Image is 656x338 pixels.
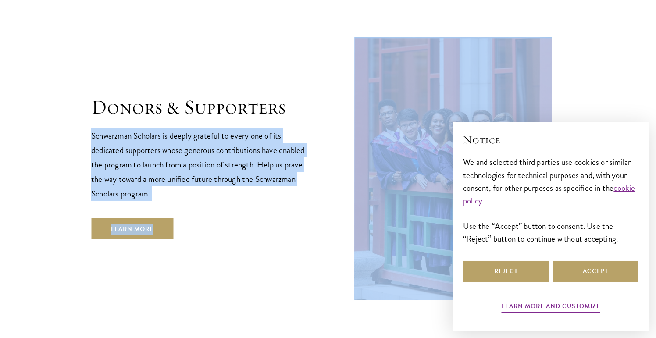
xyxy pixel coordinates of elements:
h1: Donors & Supporters [91,95,310,120]
p: Schwarzman Scholars is deeply grateful to every one of its dedicated supporters whose generous co... [91,128,310,201]
button: Learn more and customize [502,301,600,314]
button: Accept [553,261,638,282]
a: Learn More [91,218,173,239]
h2: Notice [463,132,638,147]
button: Reject [463,261,549,282]
a: cookie policy [463,181,635,207]
div: We and selected third parties use cookies or similar technologies for technical purposes and, wit... [463,156,638,245]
